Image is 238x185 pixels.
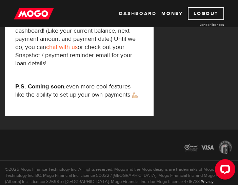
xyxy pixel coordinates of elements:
[15,19,143,68] p: We're working hard to bring loan details to your dashboard! (Like your current balance, next paym...
[132,92,138,98] img: strong arm emoji
[46,43,78,51] a: chat with us
[14,7,54,20] img: mogo_logo-11ee424be714fa7cbb0f0f49df9e16ec.png
[210,156,238,185] iframe: LiveChat chat widget
[119,7,156,20] a: Dashboard
[15,83,143,99] p: even more cool features—like the ability to set up your own payments
[173,22,224,27] a: Lender licences
[188,7,224,20] a: Logout
[15,83,66,90] strong: P.S. Coming soon:
[161,7,183,20] a: Money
